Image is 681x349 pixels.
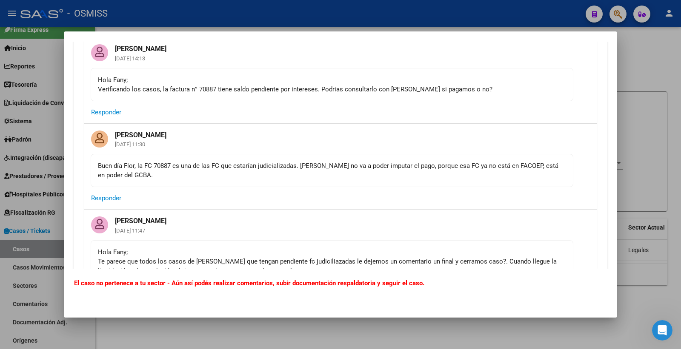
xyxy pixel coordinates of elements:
mat-card-subtitle: [DATE] 11:30 [108,142,173,147]
div: Buen día Flor, la FC 70887 es una de las FC que estarían judicializadas. [PERSON_NAME] no va a po... [98,161,566,180]
mat-card-subtitle: [DATE] 11:47 [108,228,173,233]
div: Hola Fany; Verificando los casos, la factura n° 70887 tiene saldo pendiente por intereses. Podria... [98,75,566,94]
button: Responder [91,105,121,120]
mat-card-title: [PERSON_NAME] [108,37,173,54]
button: Responder [91,190,121,206]
mat-card-title: [PERSON_NAME] [108,210,173,226]
mat-card-subtitle: [DATE] 14:13 [108,56,173,61]
mat-card-title: [PERSON_NAME] [108,124,173,140]
b: El caso no pertenece a tu sector - Aún así podés realizar comentarios, subir documentación respal... [74,279,424,287]
span: Responder [91,194,121,202]
span: Responder [91,108,121,116]
iframe: Intercom live chat [652,320,672,340]
div: Hola Fany; Te parece que todos los casos de [PERSON_NAME] que tengan pendiente fc judiciliazadas ... [98,247,566,275]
